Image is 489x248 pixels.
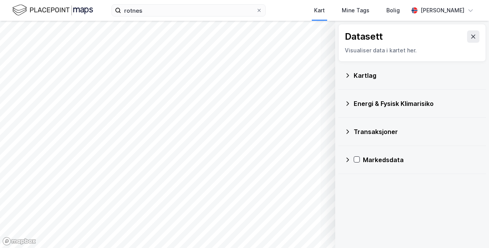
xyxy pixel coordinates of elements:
[363,155,480,164] div: Markedsdata
[386,6,400,15] div: Bolig
[12,3,93,17] img: logo.f888ab2527a4732fd821a326f86c7f29.svg
[121,5,256,16] input: Søk på adresse, matrikkel, gårdeiere, leietakere eller personer
[354,99,480,108] div: Energi & Fysisk Klimarisiko
[314,6,325,15] div: Kart
[451,211,489,248] div: Kontrollprogram for chat
[354,71,480,80] div: Kartlag
[451,211,489,248] iframe: Chat Widget
[2,237,36,246] a: Mapbox homepage
[342,6,369,15] div: Mine Tags
[345,30,383,43] div: Datasett
[354,127,480,136] div: Transaksjoner
[345,46,479,55] div: Visualiser data i kartet her.
[421,6,464,15] div: [PERSON_NAME]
